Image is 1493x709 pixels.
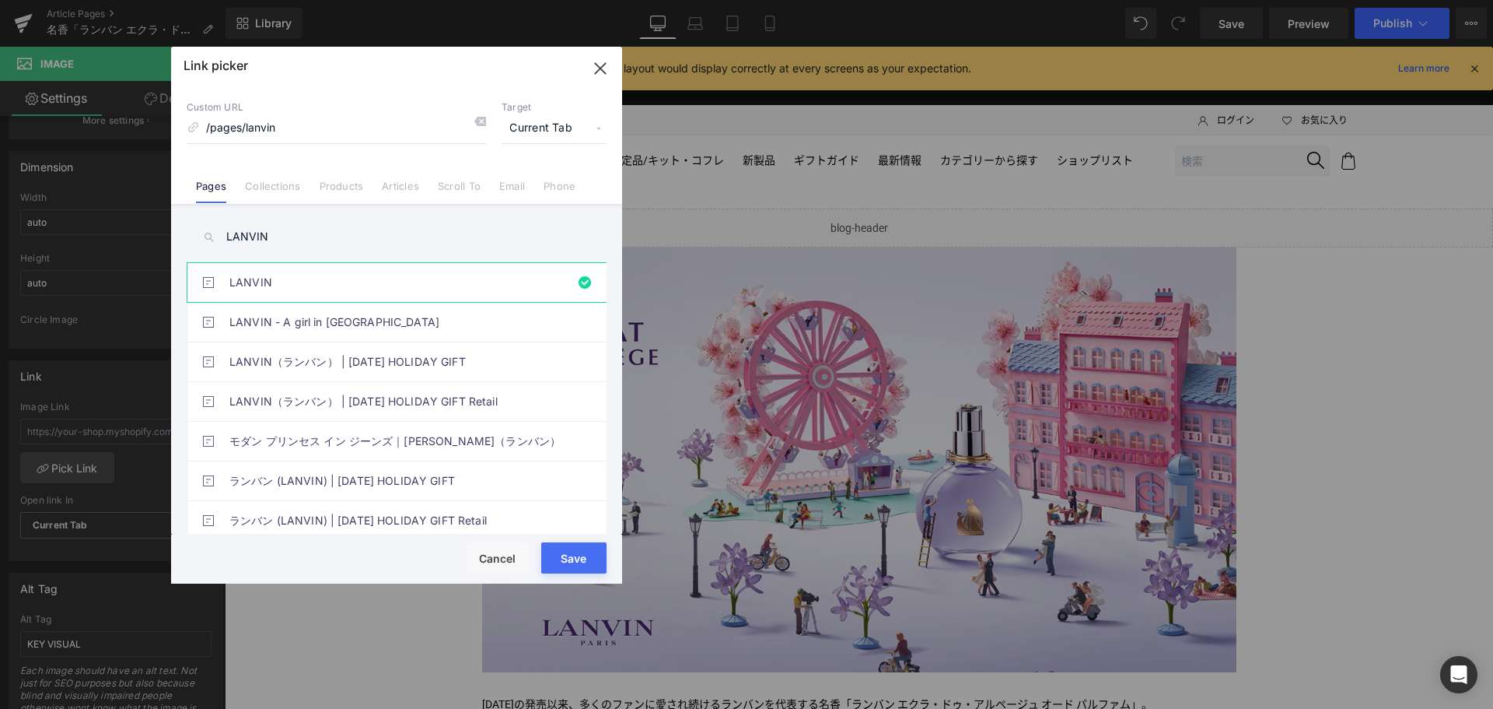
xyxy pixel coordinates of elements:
[1076,66,1123,82] span: お気に入り
[518,101,551,128] a: 新製品
[320,180,364,203] a: Products
[1440,656,1477,693] div: Open Intercom Messenger
[964,66,1030,82] a: ログイン
[173,142,366,153] span: ラトリエ デ パルファム 公式オンラインストア
[137,139,366,156] nav: breadcrumbs
[137,142,165,153] a: ホーム
[536,29,733,40] a: LINE公式アカウントの友だち追加はこちらから
[294,66,350,82] span: お問い合わせ
[280,101,367,128] a: ブランドから探す
[229,342,572,381] a: LANVIN（ランバン） | [DATE] HOLIDAY GIFT
[229,501,572,540] a: ランバン (LANVIN) | [DATE] HOLIDAY GIFT Retail
[438,180,481,203] a: Scroll To
[187,219,607,254] input: search ...
[686,29,733,40] span: こちらから
[499,180,525,203] a: Email
[167,142,170,153] span: ›
[382,180,419,203] a: Articles
[502,101,607,114] p: Target
[137,105,261,124] img: ラトリエ デ パルファム 公式オンラインストア
[653,101,697,128] a: 最新情報
[1115,106,1132,123] img: Icon_Cart.svg
[229,263,572,302] a: LANVIN
[544,180,575,203] a: Phone
[275,70,285,77] img: Icon_Email.svg
[229,462,572,500] a: ランバン (LANVIN) | [DATE] HOLIDAY GIFT
[467,542,529,574] button: Cancel
[184,58,248,73] p: Link picker
[16,10,1253,26] p: [全製品対象] ご購入で選べるサンプル2点プレゼント！
[229,422,572,461] a: モダン プリンセス イン ジーンズ｜[PERSON_NAME]（ランバン）
[229,303,572,342] a: LANVIN - A girl in [GEOGRAPHIC_DATA]
[229,382,572,421] a: LANVIN（ランバン） | [DATE] HOLIDAY GIFT Retail
[245,180,300,203] a: Collections
[502,114,607,143] span: Current Tab
[992,66,1030,82] span: ログイン
[266,66,350,82] a: お問い合わせ
[386,101,499,128] a: 限定品/キット・コフレ
[187,101,486,114] p: Custom URL
[1058,69,1067,79] img: Icon_Heart_Empty.svg
[832,101,908,128] a: ショップリスト
[137,66,253,82] a: ショッピングガイド
[569,101,635,128] a: ギフトガイド
[196,180,226,203] a: Pages
[187,114,486,143] input: https://gempages.net
[715,101,813,128] a: カテゴリーから探す
[950,99,1106,131] input: 検索
[170,66,253,82] span: ショッピングガイド
[146,67,160,81] img: Icon_ShoppingGuide.svg
[974,66,983,82] img: Icon_User.svg
[257,649,1012,666] p: [DATE]の発売以来、多くのファンに愛され続けるランバンを代表する名香「ランバン エクラ・ドゥ・アルページュ オード パルファム」。
[541,542,607,574] button: Save
[257,201,1012,626] img: KEY VISUAL
[1082,105,1100,122] img: Icon_Search.svg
